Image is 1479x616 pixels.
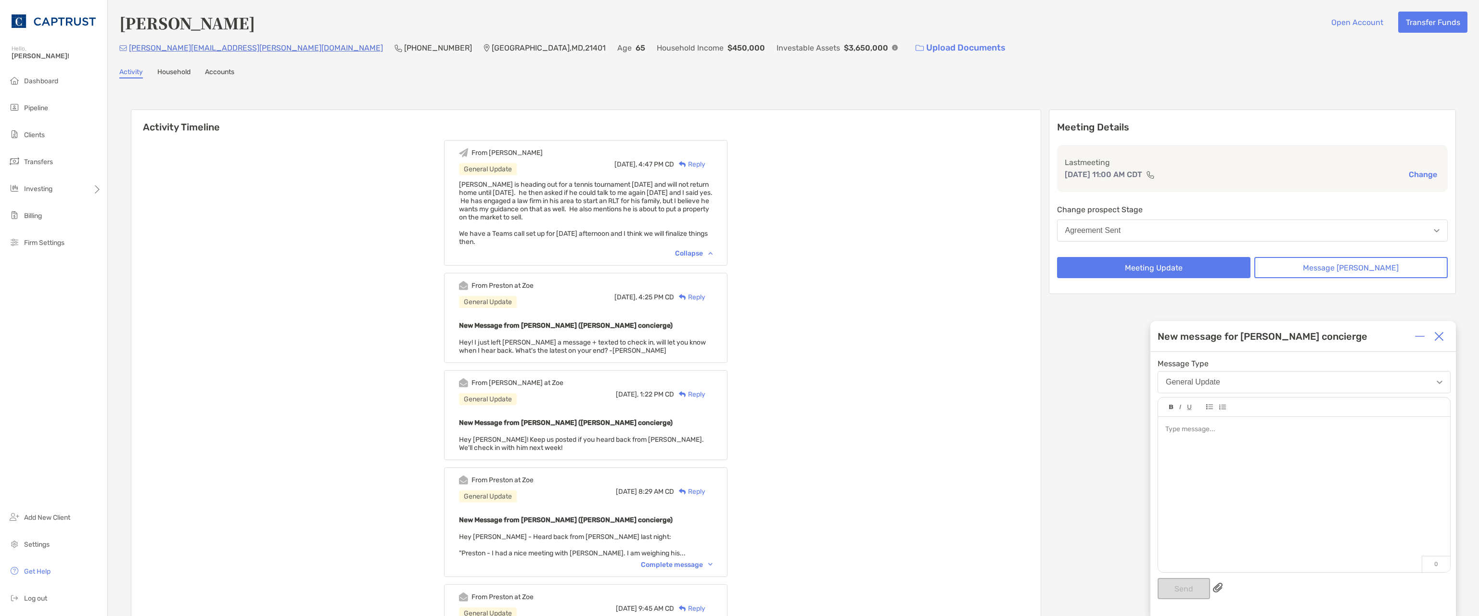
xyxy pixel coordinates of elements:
img: settings icon [9,538,20,550]
img: Phone Icon [395,44,402,52]
button: General Update [1158,371,1451,393]
p: $450,000 [727,42,765,54]
span: Transfers [24,158,53,166]
img: Chevron icon [708,563,713,566]
span: Investing [24,185,52,193]
div: General Update [459,490,517,502]
span: 4:25 PM CD [638,293,674,301]
img: add_new_client icon [9,511,20,523]
a: Household [157,68,191,78]
img: Event icon [459,475,468,485]
span: Hey [PERSON_NAME]! Keep us posted if you heard back from [PERSON_NAME]. We'll check in with him n... [459,436,704,452]
img: Close [1434,332,1444,341]
div: New message for [PERSON_NAME] concierge [1158,331,1367,342]
img: paperclip attachments [1213,583,1223,592]
span: [DATE], [614,160,637,168]
div: Reply [674,487,705,497]
span: Get Help [24,567,51,576]
button: Open Account [1324,12,1390,33]
h6: Activity Timeline [131,110,1041,133]
img: Event icon [459,592,468,602]
img: Info Icon [892,45,898,51]
div: Collapse [675,249,713,257]
img: Email Icon [119,45,127,51]
img: Open dropdown arrow [1434,229,1440,232]
span: [DATE], [616,390,638,398]
img: Editor control icon [1187,405,1192,410]
button: Meeting Update [1057,257,1250,278]
span: Hey [PERSON_NAME] - Heard back from [PERSON_NAME] last night: "Preston - I had a nice meeting wit... [459,533,686,557]
img: pipeline icon [9,102,20,113]
img: Editor control icon [1206,404,1213,410]
p: [DATE] 11:00 AM CDT [1065,168,1142,180]
p: Age [617,42,632,54]
img: transfers icon [9,155,20,167]
img: Event icon [459,281,468,290]
b: New Message from [PERSON_NAME] ([PERSON_NAME] concierge) [459,419,673,427]
span: [DATE] [616,604,637,613]
img: Reply icon [679,294,686,300]
div: Reply [674,159,705,169]
button: Transfer Funds [1398,12,1467,33]
p: [PERSON_NAME][EMAIL_ADDRESS][PERSON_NAME][DOMAIN_NAME] [129,42,383,54]
span: Billing [24,212,42,220]
span: [PERSON_NAME] is heading out for a tennis tournament [DATE] and will not return home until [DATE]... [459,180,713,246]
a: Accounts [205,68,234,78]
p: [GEOGRAPHIC_DATA] , MD , 21401 [492,42,606,54]
p: 0 [1422,556,1450,572]
div: General Update [459,296,517,308]
span: 4:47 PM CD [638,160,674,168]
img: billing icon [9,209,20,221]
img: logout icon [9,592,20,603]
img: Open dropdown arrow [1437,381,1442,384]
span: [DATE], [614,293,637,301]
p: [PHONE_NUMBER] [404,42,472,54]
div: General Update [1166,378,1220,386]
div: Reply [674,603,705,614]
span: Settings [24,540,50,549]
div: General Update [459,393,517,405]
div: General Update [459,163,517,175]
img: investing icon [9,182,20,194]
b: New Message from [PERSON_NAME] ([PERSON_NAME] concierge) [459,321,673,330]
img: Reply icon [679,605,686,612]
span: Pipeline [24,104,48,112]
img: clients icon [9,128,20,140]
span: 9:45 AM CD [638,604,674,613]
img: Event icon [459,148,468,157]
span: [PERSON_NAME]! [12,52,102,60]
p: Change prospect Stage [1057,204,1448,216]
button: Message [PERSON_NAME] [1254,257,1448,278]
b: New Message from [PERSON_NAME] ([PERSON_NAME] concierge) [459,516,673,524]
div: From Preston at Zoe [472,282,534,290]
img: get-help icon [9,565,20,577]
span: Add New Client [24,513,70,522]
p: Meeting Details [1057,121,1448,133]
p: 65 [636,42,645,54]
button: Change [1406,169,1440,180]
p: Household Income [657,42,724,54]
a: Activity [119,68,143,78]
span: Log out [24,594,47,603]
img: Editor control icon [1169,405,1173,410]
span: 1:22 PM CD [640,390,674,398]
span: 8:29 AM CD [638,488,674,496]
p: $3,650,000 [844,42,888,54]
img: CAPTRUST Logo [12,4,96,38]
h4: [PERSON_NAME] [119,12,255,34]
div: From [PERSON_NAME] [472,149,543,157]
button: Agreement Sent [1057,219,1448,242]
div: From Preston at Zoe [472,476,534,484]
span: Dashboard [24,77,58,85]
img: firm-settings icon [9,236,20,248]
a: Upload Documents [909,38,1012,58]
img: Expand or collapse [1415,332,1425,341]
div: Reply [674,292,705,302]
div: Reply [674,389,705,399]
img: Location Icon [484,44,490,52]
div: From Preston at Zoe [472,593,534,601]
span: [DATE] [616,488,637,496]
span: Firm Settings [24,239,64,247]
span: Hey! I just left [PERSON_NAME] a message + texted to check in, will let you know when I hear back... [459,338,706,355]
img: dashboard icon [9,75,20,86]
